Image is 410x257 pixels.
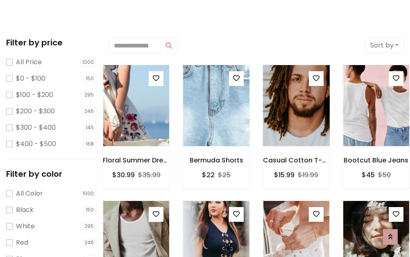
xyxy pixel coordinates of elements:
span: 295 [82,91,97,99]
span: 246 [82,239,97,247]
h6: Bermuda Shorts [183,156,249,164]
h5: Filter by price [6,38,96,47]
h6: Casual Cotton T-Shirt [263,156,330,164]
del: $19.99 [298,170,318,180]
h6: $22 [202,171,215,179]
del: $50 [378,170,391,180]
span: 246 [82,107,97,115]
h6: $15.99 [274,171,294,179]
h6: Floral Summer Dress [103,156,170,164]
label: $400 - $500 [16,139,56,149]
span: 1000 [80,58,97,66]
label: White [16,221,35,231]
span: 1000 [80,189,97,198]
span: 150 [84,206,97,214]
h6: $45 [362,171,375,179]
h6: $30.99 [112,171,135,179]
del: $35.99 [138,170,161,180]
label: $0 - $100 [16,74,45,83]
h6: Bootcut Blue Jeans [343,156,410,164]
label: All Color [16,189,43,198]
label: $200 - $300 [16,106,55,116]
span: 145 [84,124,97,132]
label: All Price [16,57,42,67]
button: Sort by [365,38,404,53]
label: $100 - $200 [16,90,53,100]
span: 150 [84,74,97,83]
label: Red [16,238,28,248]
span: 168 [84,140,97,148]
h5: Filter by color [6,169,96,179]
label: Black [16,205,34,215]
del: $25 [218,170,231,180]
label: $300 - $400 [16,123,56,133]
span: 295 [82,222,97,230]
